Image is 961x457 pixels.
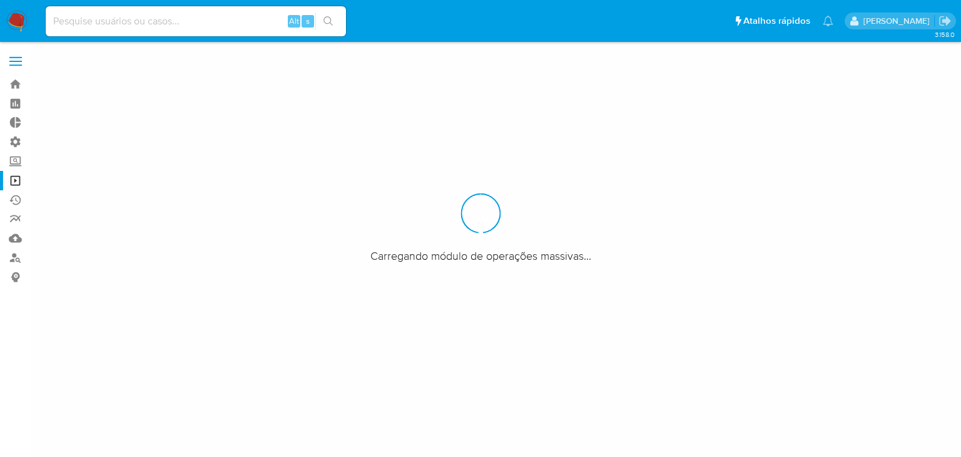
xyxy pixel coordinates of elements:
[743,14,810,28] span: Atalhos rápidos
[938,14,952,28] a: Sair
[370,249,591,264] span: Carregando módulo de operações massivas...
[823,16,833,26] a: Notificações
[289,15,299,27] span: Alt
[863,15,934,27] p: matias.logusso@mercadopago.com.br
[306,15,310,27] span: s
[46,13,346,29] input: Pesquise usuários ou casos...
[315,13,341,30] button: search-icon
